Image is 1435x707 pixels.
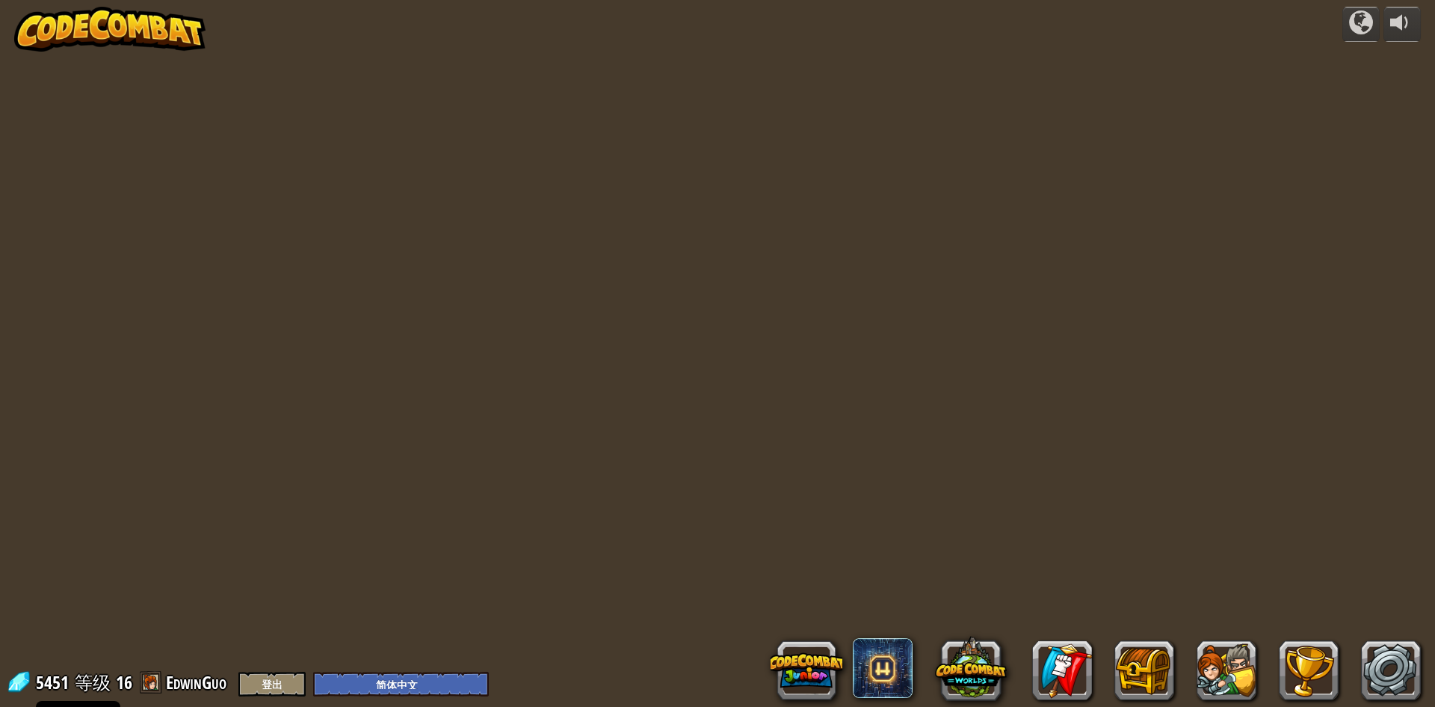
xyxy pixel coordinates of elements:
[1383,7,1421,42] button: 音量调节
[1342,7,1380,42] button: 战役
[36,670,73,694] span: 5451
[166,670,231,694] a: EdwinGuo
[75,670,111,695] span: 等级
[238,672,306,697] button: 登出
[116,670,132,694] span: 16
[14,7,206,52] img: CodeCombat - Learn how to code by playing a game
